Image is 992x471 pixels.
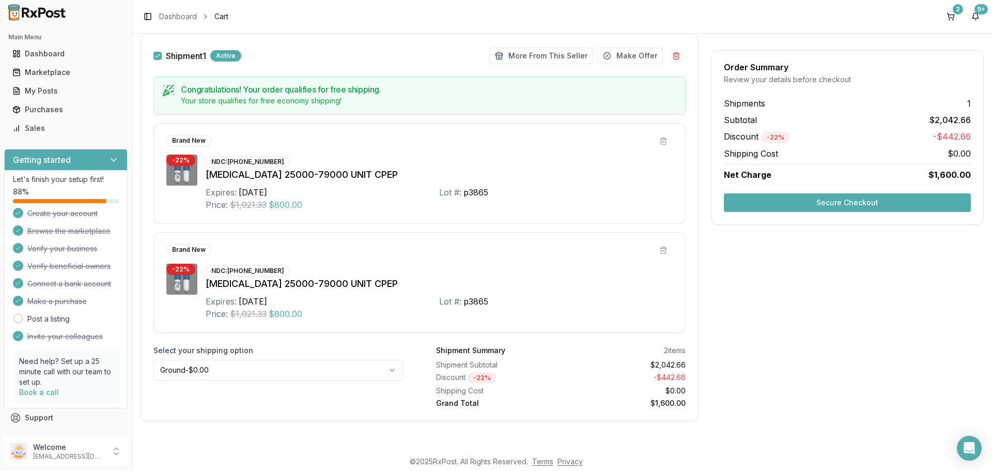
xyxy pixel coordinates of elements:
[27,279,111,289] span: Connect a bank account
[239,295,267,308] div: [DATE]
[206,265,290,277] div: NDC: [PHONE_NUMBER]
[8,33,123,41] h2: Main Menu
[4,83,128,99] button: My Posts
[230,199,267,211] span: $1,021.33
[13,187,29,197] span: 88 %
[33,442,105,452] p: Welcome
[12,67,119,78] div: Marketplace
[10,443,27,460] img: User avatar
[463,295,488,308] div: p3865
[974,4,988,14] div: 9+
[166,155,197,186] img: Zenpep 25000-79000 UNIT CPEP
[436,360,557,370] div: Shipment Subtotal
[27,244,97,254] span: Verify your business
[27,261,111,271] span: Verify beneficial owners
[724,63,971,71] div: Order Summary
[210,50,241,62] div: Active
[13,174,119,185] p: Let's finish your setup first!
[4,408,128,427] button: Support
[19,388,59,397] a: Book a call
[166,155,195,166] div: - 22 %
[468,372,497,384] div: - 22 %
[4,120,128,136] button: Sales
[724,147,778,160] span: Shipping Cost
[27,226,111,236] span: Browse the marketplace
[565,386,686,396] div: $0.00
[724,97,765,110] span: Shipments
[967,8,984,25] button: 9+
[724,74,971,85] div: Review your details before checkout
[439,295,461,308] div: Lot #:
[436,386,557,396] div: Shipping Cost
[8,44,123,63] a: Dashboard
[4,45,128,62] button: Dashboard
[933,130,971,143] span: -$442.66
[166,264,197,295] img: Zenpep 25000-79000 UNIT CPEP
[13,154,71,166] h3: Getting started
[206,186,237,199] div: Expires:
[27,208,98,219] span: Create your account
[557,457,583,466] a: Privacy
[565,360,686,370] div: $2,042.66
[166,135,211,146] div: Brand New
[8,63,123,82] a: Marketplace
[8,82,123,100] a: My Posts
[436,345,505,356] div: Shipment Summary
[597,48,663,64] button: Make Offer
[12,104,119,115] div: Purchases
[206,308,228,320] div: Price:
[166,244,211,255] div: Brand New
[463,186,488,199] div: p3865
[269,199,302,211] span: $800.00
[928,169,971,181] span: $1,600.00
[565,372,686,384] div: - $442.66
[489,48,593,64] button: More From This Seller
[206,199,228,211] div: Price:
[664,345,686,356] div: 2 items
[4,4,70,21] img: RxPost Logo
[4,101,128,118] button: Purchases
[724,114,757,126] span: Subtotal
[153,345,403,356] label: Select your shipping option
[25,431,60,442] span: Feedback
[532,457,553,466] a: Terms
[724,193,971,212] button: Secure Checkout
[12,123,119,133] div: Sales
[206,277,673,291] div: [MEDICAL_DATA] 25000-79000 UNIT CPEP
[12,49,119,59] div: Dashboard
[206,168,673,182] div: [MEDICAL_DATA] 25000-79000 UNIT CPEP
[436,372,557,384] div: Discount
[181,96,677,106] div: Your store qualifies for free economy shipping!
[214,11,228,22] span: Cart
[206,295,237,308] div: Expires:
[724,170,771,180] span: Net Charge
[724,131,790,142] span: Discount
[4,427,128,446] button: Feedback
[166,264,195,275] div: - 22 %
[436,398,557,408] div: Grand Total
[269,308,302,320] span: $800.00
[929,114,971,126] span: $2,042.66
[942,8,959,25] button: 2
[159,11,197,22] a: Dashboard
[239,186,267,199] div: [DATE]
[206,156,290,168] div: NDC: [PHONE_NUMBER]
[967,97,971,110] span: 1
[761,132,790,143] div: - 22 %
[439,186,461,199] div: Lot #:
[19,356,113,387] p: Need help? Set up a 25 minute call with our team to set up.
[12,86,119,96] div: My Posts
[953,4,963,14] div: 2
[948,147,971,160] span: $0.00
[27,331,103,342] span: Invite your colleagues
[181,85,677,94] h5: Congratulations! Your order qualifies for free shipping.
[8,119,123,138] a: Sales
[230,308,267,320] span: $1,021.33
[33,452,105,461] p: [EMAIL_ADDRESS][DOMAIN_NAME]
[166,52,206,60] span: Shipment 1
[27,314,70,324] a: Post a listing
[27,296,87,307] span: Make a purchase
[4,64,128,81] button: Marketplace
[159,11,228,22] nav: breadcrumb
